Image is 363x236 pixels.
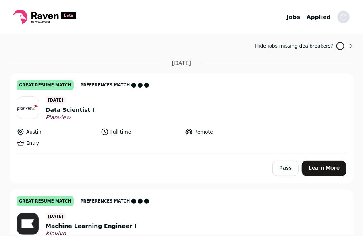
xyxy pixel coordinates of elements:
[17,104,39,111] img: bf8b133fb6ba325d64a469594a330405391032dc05b13ebf1a7bd39e7732ebc7.png
[302,161,346,176] a: Learn More
[46,106,94,114] span: Data Scientist I
[81,197,130,205] span: Preferences match
[255,43,333,49] span: Hide jobs missing dealbreakers?
[46,222,136,230] span: Machine Learning Engineer I
[172,59,191,67] span: [DATE]
[10,74,353,154] a: great resume match Preferences match [DATE] Data Scientist I Planview Austin Full time Remote Entry
[287,14,300,20] a: Jobs
[337,10,350,23] button: Open dropdown
[307,14,331,20] a: Applied
[46,114,94,121] span: Planview
[17,213,39,235] img: ce5bb112137e9fa6fac42524d9652fe807834fc36a204334b59d05f2cc57c70d.jpg
[272,161,299,176] button: Pass
[17,128,96,136] li: Austin
[337,10,350,23] img: nopic.png
[46,96,66,104] span: [DATE]
[17,80,74,90] div: great resume match
[185,128,264,136] li: Remote
[46,213,66,220] span: [DATE]
[17,139,96,147] li: Entry
[17,196,74,206] div: great resume match
[81,81,130,89] span: Preferences match
[101,128,180,136] li: Full time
